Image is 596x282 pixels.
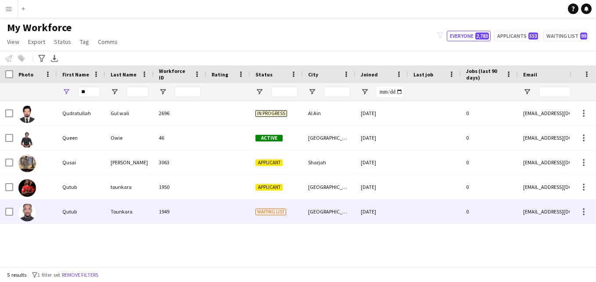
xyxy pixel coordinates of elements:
[18,130,36,148] img: Queen Owie
[57,101,105,125] div: Qudratullah
[57,126,105,150] div: Queen
[25,36,49,47] a: Export
[57,199,105,224] div: Qutub
[175,87,201,97] input: Workforce ID Filter Input
[580,33,587,40] span: 99
[413,71,433,78] span: Last job
[528,33,538,40] span: 553
[18,105,36,123] img: Qudratullah Gul wali
[461,175,518,199] div: 0
[308,88,316,96] button: Open Filter Menu
[308,71,318,78] span: City
[255,88,263,96] button: Open Filter Menu
[255,184,283,191] span: Applicant
[461,101,518,125] div: 0
[18,155,36,172] img: Qusai Wahbeh
[18,71,33,78] span: Photo
[255,159,283,166] span: Applicant
[523,71,537,78] span: Email
[105,175,154,199] div: tounkara
[7,21,72,34] span: My Workforce
[57,175,105,199] div: Qutub
[78,87,100,97] input: First Name Filter Input
[523,88,531,96] button: Open Filter Menu
[98,38,118,46] span: Comms
[4,36,23,47] a: View
[159,68,190,81] span: Workforce ID
[105,199,154,224] div: Tounkara
[54,38,71,46] span: Status
[7,38,19,46] span: View
[466,68,502,81] span: Jobs (last 90 days)
[461,150,518,174] div: 0
[303,101,355,125] div: Al Ain
[49,53,60,64] app-action-btn: Export XLSX
[154,150,206,174] div: 3063
[361,71,378,78] span: Joined
[50,36,75,47] a: Status
[303,150,355,174] div: Sharjah
[111,88,118,96] button: Open Filter Menu
[303,199,355,224] div: [GEOGRAPHIC_DATA]
[154,126,206,150] div: 46
[80,38,89,46] span: Tag
[57,150,105,174] div: Qusai
[303,175,355,199] div: [GEOGRAPHIC_DATA]
[62,71,89,78] span: First Name
[543,31,589,41] button: Waiting list99
[461,199,518,224] div: 0
[361,88,369,96] button: Open Filter Menu
[94,36,121,47] a: Comms
[37,271,60,278] span: 1 filter set
[255,135,283,141] span: Active
[154,175,206,199] div: 1950
[355,175,408,199] div: [DATE]
[62,88,70,96] button: Open Filter Menu
[355,199,408,224] div: [DATE]
[60,270,100,280] button: Remove filters
[255,209,286,215] span: Waiting list
[105,150,154,174] div: [PERSON_NAME]
[154,199,206,224] div: 1949
[355,126,408,150] div: [DATE]
[126,87,148,97] input: Last Name Filter Input
[475,33,489,40] span: 2,783
[111,71,136,78] span: Last Name
[271,87,298,97] input: Status Filter Input
[36,53,47,64] app-action-btn: Advanced filters
[447,31,491,41] button: Everyone2,783
[255,110,287,117] span: In progress
[18,204,36,221] img: Qutub Tounkara
[255,71,273,78] span: Status
[18,179,36,197] img: Qutub tounkara
[28,38,45,46] span: Export
[105,101,154,125] div: Gul wali
[154,101,206,125] div: 2696
[355,101,408,125] div: [DATE]
[461,126,518,150] div: 0
[324,87,350,97] input: City Filter Input
[377,87,403,97] input: Joined Filter Input
[76,36,93,47] a: Tag
[212,71,228,78] span: Rating
[159,88,167,96] button: Open Filter Menu
[303,126,355,150] div: [GEOGRAPHIC_DATA]
[105,126,154,150] div: Owie
[355,150,408,174] div: [DATE]
[494,31,540,41] button: Applicants553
